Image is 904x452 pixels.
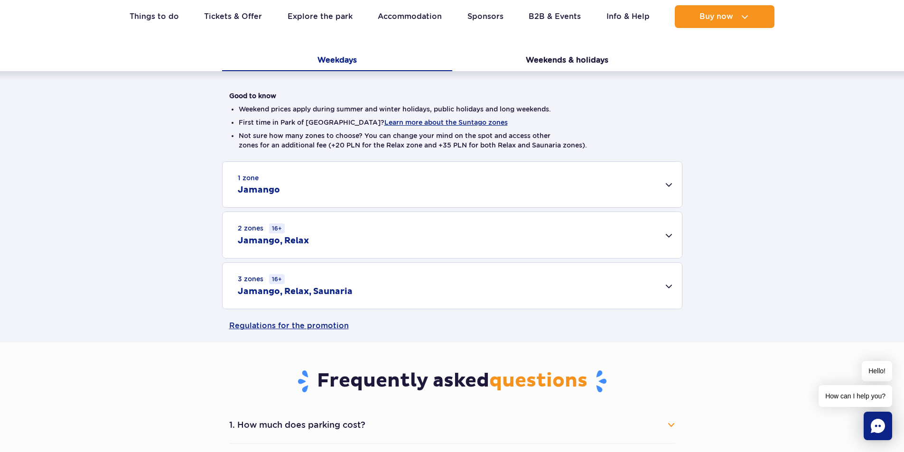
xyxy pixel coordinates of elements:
strong: Good to know [229,92,276,100]
li: Weekend prices apply during summer and winter holidays, public holidays and long weekends. [239,104,666,114]
h2: Jamango, Relax, Saunaria [238,286,353,297]
a: Sponsors [467,5,503,28]
small: 1 zone [238,173,259,183]
a: Things to do [130,5,179,28]
li: First time in Park of [GEOGRAPHIC_DATA]? [239,118,666,127]
a: Regulations for the promotion [229,309,675,342]
button: 1. How much does parking cost? [229,415,675,435]
span: Buy now [699,12,733,21]
a: B2B & Events [529,5,581,28]
button: Weekends & holidays [452,51,682,71]
h2: Jamango [238,184,280,196]
span: Hello! [862,361,892,381]
a: Tickets & Offer [204,5,262,28]
a: Info & Help [606,5,650,28]
small: 16+ [269,274,285,284]
a: Explore the park [288,5,353,28]
small: 2 zones [238,223,285,233]
h3: Frequently asked [229,369,675,394]
span: How can I help you? [819,385,892,407]
span: questions [489,369,587,393]
button: Weekdays [222,51,452,71]
a: Accommodation [378,5,442,28]
small: 16+ [269,223,285,233]
li: Not sure how many zones to choose? You can change your mind on the spot and access other zones fo... [239,131,666,150]
h2: Jamango, Relax [238,235,309,247]
button: Learn more about the Suntago zones [384,119,508,126]
div: Chat [864,412,892,440]
button: Buy now [675,5,774,28]
small: 3 zones [238,274,285,284]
